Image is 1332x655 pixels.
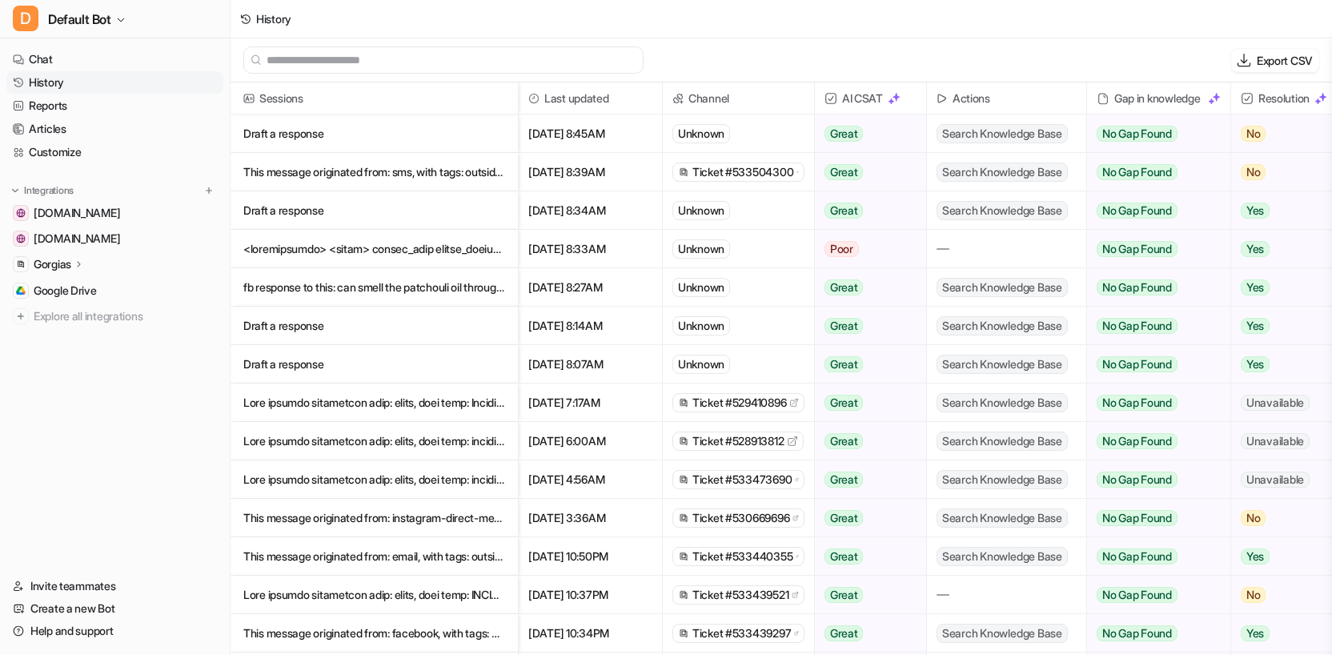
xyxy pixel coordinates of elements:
img: gorgias [678,397,689,408]
a: Ticket #530669696 [678,510,799,526]
button: Great [815,460,917,499]
span: No Gap Found [1097,433,1178,449]
a: Reports [6,94,223,117]
button: No Gap Found [1087,191,1218,230]
a: sauna.space[DOMAIN_NAME] [6,227,223,250]
img: help.sauna.space [16,208,26,218]
p: fb response to this: can smell the patchouli oil through my phone screen. [243,268,505,307]
img: gorgias [678,474,689,485]
span: Search Knowledge Base [937,201,1068,220]
span: No [1241,164,1266,180]
span: Ticket #533440355 [692,549,792,565]
span: Unavailable [1241,395,1310,411]
div: History [256,10,291,27]
button: Poor [815,230,917,268]
span: Great [824,356,864,372]
span: No Gap Found [1097,510,1178,526]
span: [DATE] 4:56AM [525,460,656,499]
p: Gorgias [34,256,71,272]
span: [DATE] 8:39AM [525,153,656,191]
button: Great [815,268,917,307]
button: No Gap Found [1087,422,1218,460]
p: Draft a response [243,345,505,384]
p: Draft a response [243,307,505,345]
button: Great [815,422,917,460]
div: Unknown [672,239,730,259]
span: No [1241,587,1266,603]
p: Lore ipsumdo sitametcon adip: elits, doei temp: Incididu Utlabor, etdolor-magnaali-enima, mi_veni... [243,384,505,422]
span: Unavailable [1241,433,1310,449]
a: Create a new Bot [6,597,223,620]
span: [DATE] 7:17AM [525,384,656,422]
span: [DATE] 8:45AM [525,115,656,153]
span: Search Knowledge Base [937,432,1068,451]
div: Unknown [672,316,730,336]
button: No Gap Found [1087,537,1218,576]
span: Search Knowledge Base [937,163,1068,182]
span: Default Bot [48,8,111,30]
p: Lore ipsumdo sitametcon adip: elits, doei temp: incidi-utlabore-etdol, Magnaal Enimadmi, VENIAM/Q... [243,422,505,460]
a: Ticket #533440355 [678,549,799,565]
span: Ticket #528913812 [692,433,784,449]
span: [DATE] 8:07AM [525,345,656,384]
span: Yes [1241,549,1270,565]
span: Search Knowledge Base [937,470,1068,489]
p: Lore ipsumdo sitametcon adip: elits, doei temp: incidid-utlabore-etdol, ma_aliqua, Enimadmi Veni ... [243,460,505,499]
a: Google DriveGoogle Drive [6,279,223,302]
span: Great [824,549,864,565]
p: This message originated from: sms, with tags: outside-business-hours, SMS Ticket ----- [243,153,505,191]
span: AI CSAT [821,82,920,115]
span: Search Knowledge Base [937,547,1068,566]
span: Last updated [525,82,656,115]
span: [DATE] 6:00AM [525,422,656,460]
span: Yes [1241,356,1270,372]
h2: Actions [953,82,990,115]
span: [DATE] 8:14AM [525,307,656,345]
span: Sessions [237,82,512,115]
img: gorgias [678,512,689,524]
a: Customize [6,141,223,163]
button: Integrations [6,183,78,199]
span: No Gap Found [1097,625,1178,641]
span: No [1241,126,1266,142]
span: [DATE] 8:33AM [525,230,656,268]
span: Channel [669,82,808,115]
span: Search Knowledge Base [937,355,1068,374]
button: No Gap Found [1087,499,1218,537]
button: No Gap Found [1087,345,1218,384]
button: Export CSV [1231,49,1319,72]
img: gorgias [678,589,689,601]
button: Great [815,307,917,345]
span: [DOMAIN_NAME] [34,205,120,221]
span: No [1241,510,1266,526]
button: Great [815,153,917,191]
span: No Gap Found [1097,356,1178,372]
span: No Gap Found [1097,203,1178,219]
a: Articles [6,118,223,140]
span: Great [824,625,864,641]
span: No Gap Found [1097,241,1178,257]
span: [DATE] 10:34PM [525,614,656,653]
span: Yes [1241,203,1270,219]
span: Great [824,472,864,488]
span: Great [824,126,864,142]
button: No Gap Found [1087,384,1218,422]
span: No Gap Found [1097,126,1178,142]
span: Google Drive [34,283,97,299]
a: help.sauna.space[DOMAIN_NAME] [6,202,223,224]
p: Draft a response [243,191,505,230]
span: [DATE] 8:34AM [525,191,656,230]
a: Explore all integrations [6,305,223,327]
img: sauna.space [16,234,26,243]
img: Google Drive [16,286,26,295]
img: Gorgias [16,259,26,269]
button: No Gap Found [1087,115,1218,153]
img: gorgias [678,628,689,639]
img: gorgias [678,436,689,447]
span: [DOMAIN_NAME] [34,231,120,247]
span: [DATE] 8:27AM [525,268,656,307]
span: No Gap Found [1097,587,1178,603]
span: Poor [824,241,859,257]
p: Export CSV [1257,52,1313,69]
